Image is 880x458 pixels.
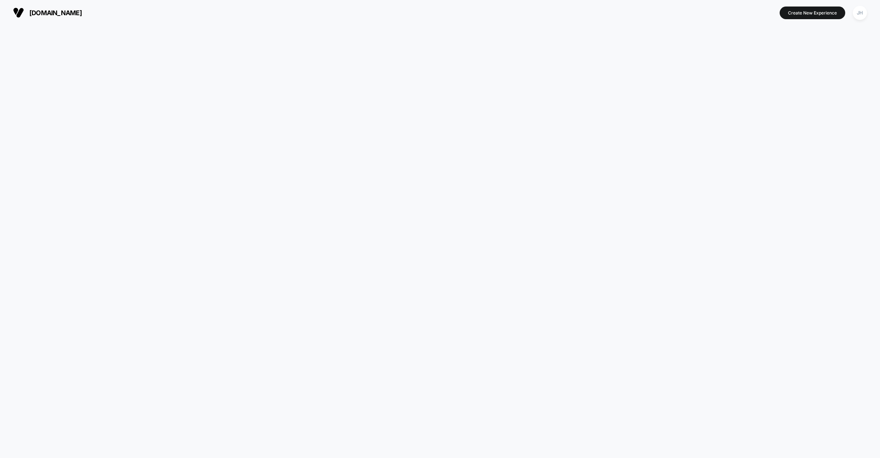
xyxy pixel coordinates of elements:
img: Visually logo [13,7,24,18]
span: [DOMAIN_NAME] [29,9,82,17]
button: [DOMAIN_NAME] [11,7,84,18]
div: JH [853,6,867,20]
button: JH [851,5,869,20]
button: Create New Experience [780,7,845,19]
